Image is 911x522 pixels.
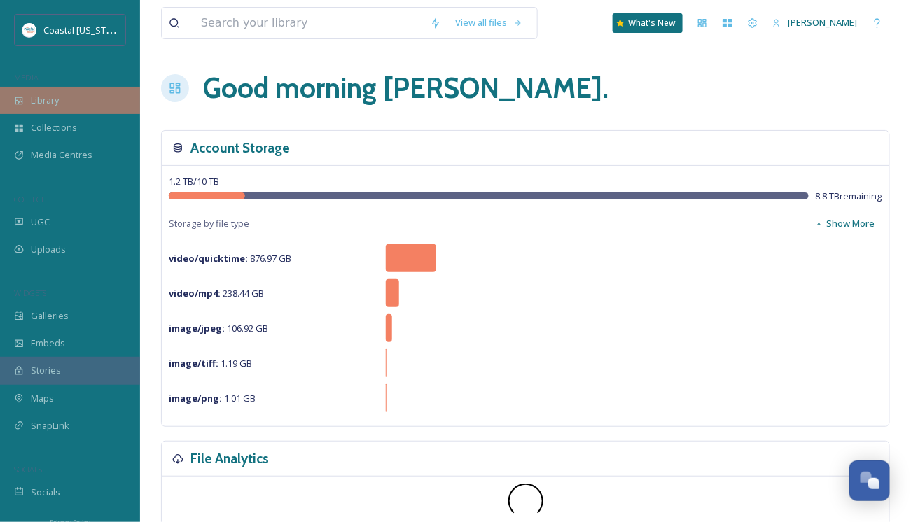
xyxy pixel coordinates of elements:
span: COLLECT [14,194,44,204]
span: 1.01 GB [169,392,256,404]
span: UGC [31,216,50,229]
span: Socials [31,486,60,499]
h3: File Analytics [190,449,269,469]
span: WIDGETS [14,288,46,298]
input: Search your library [194,8,423,38]
span: Storage by file type [169,217,249,230]
span: Maps [31,392,54,405]
strong: image/png : [169,392,222,404]
strong: video/quicktime : [169,252,248,264]
h3: Account Storage [190,138,290,158]
button: Open Chat [849,460,890,501]
strong: image/jpeg : [169,322,225,334]
span: Media Centres [31,148,92,162]
span: 1.2 TB / 10 TB [169,175,219,188]
span: [PERSON_NAME] [788,16,858,29]
strong: image/tiff : [169,357,218,369]
span: 238.44 GB [169,287,264,299]
span: SOCIALS [14,464,42,474]
span: MEDIA [14,72,39,83]
a: What's New [613,13,683,33]
span: Coastal [US_STATE] [43,23,124,36]
span: 106.92 GB [169,322,268,334]
button: Show More [808,210,882,237]
span: Uploads [31,243,66,256]
span: SnapLink [31,419,69,432]
span: 1.19 GB [169,357,252,369]
img: download%20%281%29.jpeg [22,23,36,37]
span: Library [31,94,59,107]
strong: video/mp4 : [169,287,221,299]
span: 8.8 TB remaining [816,190,882,203]
span: 876.97 GB [169,252,291,264]
span: Stories [31,364,61,377]
a: [PERSON_NAME] [765,9,865,36]
span: Galleries [31,309,69,323]
a: View all files [448,9,530,36]
span: Embeds [31,337,65,350]
h1: Good morning [PERSON_NAME] . [203,67,609,109]
span: Collections [31,121,77,134]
